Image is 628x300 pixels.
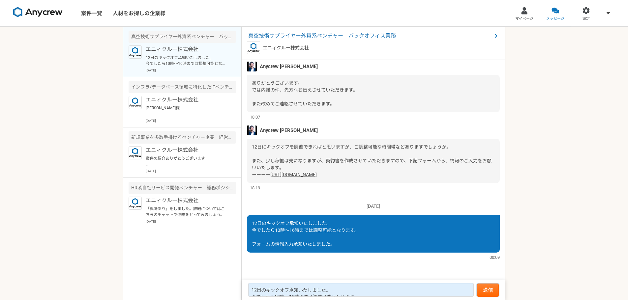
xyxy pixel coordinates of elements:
[146,169,236,174] p: [DATE]
[250,185,260,191] span: 18:19
[260,127,318,134] span: Anycrew [PERSON_NAME]
[583,16,590,21] span: 設定
[247,62,257,71] img: S__5267474.jpg
[129,197,142,210] img: logo_text_blue_01.png
[546,16,564,21] span: メッセージ
[515,16,533,21] span: マイページ
[146,55,227,67] p: 12日のキックオフ承知いたしました。 今でしたら10時～16時までは調整可能となります。 フォームの情報入力承知いたしました。
[477,284,499,297] button: 送信
[129,131,236,144] div: 新規事業を多数手掛けるベンチャー企業 経営陣サポート（秘書・経営企画）
[146,96,227,104] p: エニィクルー株式会社
[247,203,500,210] p: [DATE]
[146,219,236,224] p: [DATE]
[146,45,227,53] p: エニィクルー株式会社
[247,125,257,135] img: S__5267474.jpg
[146,105,227,117] p: [PERSON_NAME]様 ご連絡ありがとうございます。 引き続きよろしくお願いいたします。
[129,81,236,93] div: インフラ/データベース領域に特化したITベンチャー 人事・評価制度設計
[146,155,227,167] p: 案件の紹介ありがとうございます。 下記案件でしたら経験もありますので対応可能となります。 インフラ/データベース領域に特化したITベンチャー 人事・評価制度設計 レジュメも送付させていただきまし...
[146,206,227,218] p: 「興味あり」をしました。詳細についてはこちらのチャットで連絡をとってみましょう。
[263,44,309,51] p: エニィクルー株式会社
[13,7,63,17] img: 8DqYSo04kwAAAAASUVORK5CYII=
[490,254,500,260] span: 00:09
[146,146,227,154] p: エニィクルー株式会社
[252,144,492,177] span: 12日にキックオフを開催できればと思いますが、ご調整可能な時間帯などありますでしょうか。 また、少し稼働は先になりますが、契約書を作成させていただきますので、下記フォームから、情報のご入力をお願...
[146,118,236,123] p: [DATE]
[248,32,492,40] span: 真空技術サプライヤー外資系ベンチャー バックオフィス業務
[129,182,236,194] div: HR系自社サービス開発ベンチャー 総務ポジション
[146,68,236,73] p: [DATE]
[252,80,358,106] span: ありがとうございます。 では内諾の件、先方へお伝えさせていただきます。 また改めてご連絡させていただきます。
[252,221,359,247] span: 12日のキックオフ承知いたしました。 今でしたら10時～16時までは調整可能となります。 フォームの情報入力承知いたしました。
[250,114,260,120] span: 18:07
[260,63,318,70] span: Anycrew [PERSON_NAME]
[129,146,142,159] img: logo_text_blue_01.png
[247,41,260,54] img: logo_text_blue_01.png
[270,172,317,177] a: [URL][DOMAIN_NAME]
[129,96,142,109] img: logo_text_blue_01.png
[146,197,227,205] p: エニィクルー株式会社
[129,31,236,43] div: 真空技術サプライヤー外資系ベンチャー バックオフィス業務
[129,45,142,59] img: logo_text_blue_01.png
